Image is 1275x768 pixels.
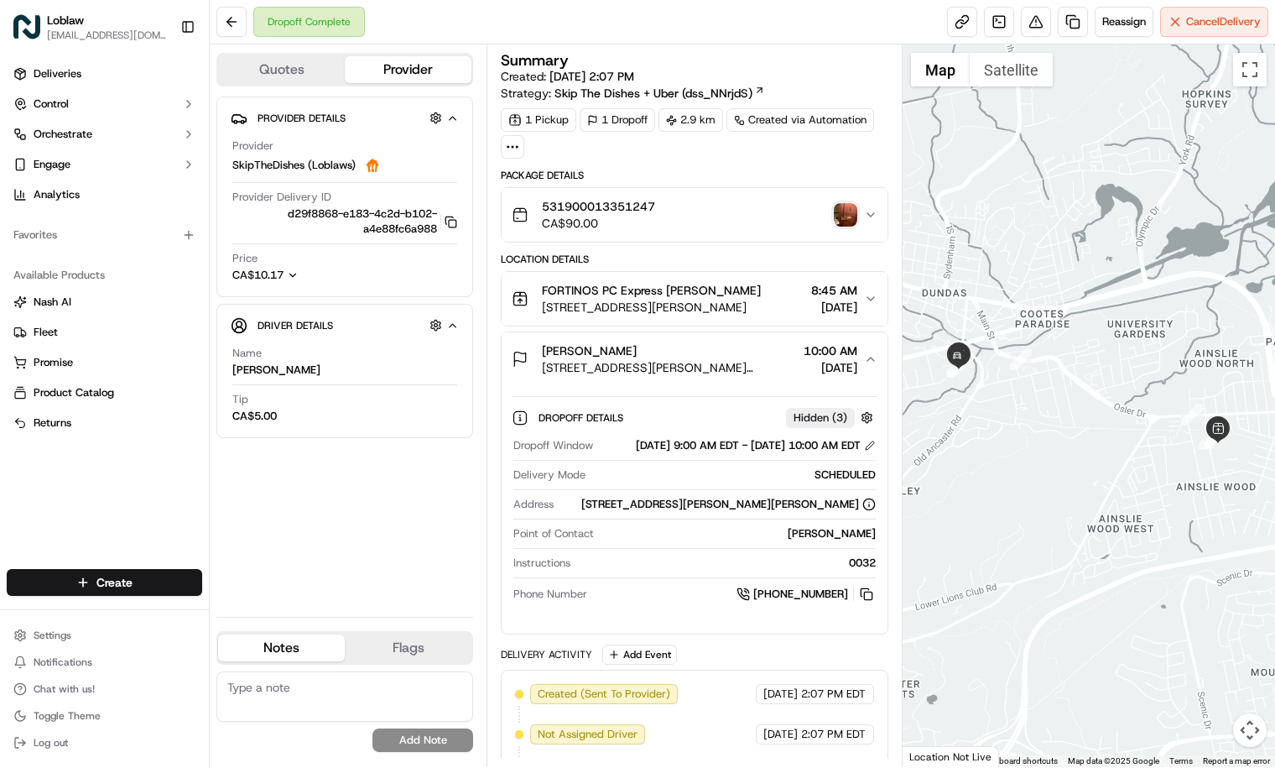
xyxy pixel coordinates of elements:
[601,526,875,541] div: [PERSON_NAME]
[7,121,202,148] button: Orchestrate
[580,108,655,132] div: 1 Dropoff
[17,17,50,50] img: Nash
[258,319,333,332] span: Driver Details
[135,368,276,399] a: 💻API Documentation
[636,438,876,453] div: [DATE] 9:00 AM EDT - [DATE] 10:00 AM EDT
[801,727,866,742] span: 2:07 PM EDT
[549,69,634,84] span: [DATE] 2:07 PM
[513,497,554,512] span: Address
[148,306,189,319] span: 3:53 PM
[7,319,202,346] button: Fleet
[47,12,84,29] button: Loblaw
[1186,14,1261,29] span: Cancel Delivery
[96,574,133,591] span: Create
[7,677,202,701] button: Chat with us!
[1068,756,1159,765] span: Map data ©2025 Google
[501,85,765,102] div: Strategy:
[154,260,194,274] span: 5:14 PM
[834,203,857,227] img: photo_proof_of_delivery image
[34,415,71,431] span: Returns
[1199,428,1220,450] div: 4
[7,569,202,596] button: Create
[17,290,44,316] img: Liam S.
[577,556,875,571] div: 0032
[986,755,1058,767] button: Keyboard shortcuts
[285,165,305,185] button: Start new chat
[142,377,155,390] div: 💻
[542,198,655,215] span: 531900013351247
[7,7,174,47] button: LoblawLoblaw[EMAIL_ADDRESS][DOMAIN_NAME]
[948,356,970,378] div: 11
[232,158,356,173] span: SkipTheDishes (Loblaws)
[17,160,47,191] img: 1736555255976-a54dd68f-1ca7-489b-9aae-adbdc363a1c4
[542,342,637,359] span: [PERSON_NAME]
[804,342,857,359] span: 10:00 AM
[7,410,202,436] button: Returns
[1205,426,1226,448] div: 7
[501,648,592,661] div: Delivery Activity
[232,363,320,378] div: [PERSON_NAME]
[13,325,195,340] a: Fleet
[34,157,70,172] span: Engage
[13,385,195,400] a: Product Catalog
[144,260,150,274] span: •
[345,56,471,83] button: Provider
[1010,348,1032,370] div: 9
[34,629,71,642] span: Settings
[804,359,857,376] span: [DATE]
[501,169,887,182] div: Package Details
[34,736,68,750] span: Log out
[501,108,576,132] div: 1 Pickup
[47,29,167,42] button: [EMAIL_ADDRESS][DOMAIN_NAME]
[581,497,876,512] div: [STREET_ADDRESS][PERSON_NAME][PERSON_NAME]
[1203,756,1270,765] a: Report a map error
[232,190,331,205] span: Provider Delivery ID
[7,181,202,208] a: Analytics
[345,635,471,661] button: Flags
[17,244,44,271] img: Loblaw 12 agents
[554,85,752,102] span: Skip The Dishes + Uber (dss_NNrjdS)
[362,155,382,175] img: justeat_logo.png
[513,556,570,571] span: Instructions
[7,624,202,647] button: Settings
[794,410,847,426] span: Hidden ( 3 )
[542,359,796,376] span: [STREET_ADDRESS][PERSON_NAME][PERSON_NAME]
[513,468,585,483] span: Delivery Mode
[34,187,80,202] span: Analytics
[907,745,962,767] a: Open this area in Google Maps (opens a new window)
[218,635,345,661] button: Notes
[34,385,114,400] span: Product Catalog
[17,218,112,232] div: Past conversations
[502,272,887,326] button: FORTINOS PC Express [PERSON_NAME][STREET_ADDRESS][PERSON_NAME]8:45 AM[DATE]
[232,251,258,266] span: Price
[260,215,305,235] button: See all
[34,325,58,340] span: Fleet
[502,332,887,386] button: [PERSON_NAME][STREET_ADDRESS][PERSON_NAME][PERSON_NAME]10:00 AM[DATE]
[538,687,670,702] span: Created (Sent To Provider)
[811,299,857,316] span: [DATE]
[13,13,40,40] img: Loblaw
[539,411,627,425] span: Dropoff Details
[801,687,866,702] span: 2:07 PM EDT
[501,253,887,266] div: Location Details
[13,355,195,370] a: Promise
[1095,7,1153,37] button: Reassign
[231,104,459,132] button: Provider Details
[232,392,248,407] span: Tip
[726,108,874,132] a: Created via Automation
[7,151,202,178] button: Engage
[763,727,798,742] span: [DATE]
[34,66,81,81] span: Deliveries
[17,67,305,94] p: Welcome 👋
[231,311,459,339] button: Driver Details
[232,268,284,282] span: CA$10.17
[602,645,677,665] button: Add Event
[7,349,202,376] button: Promise
[139,306,145,319] span: •
[554,85,765,102] a: Skip The Dishes + Uber (dss_NNrjdS)
[34,656,92,669] span: Notifications
[52,260,141,274] span: Loblaw 12 agents
[258,112,346,125] span: Provider Details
